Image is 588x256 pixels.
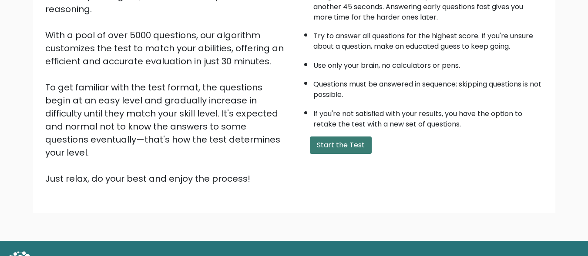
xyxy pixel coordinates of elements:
[313,75,543,100] li: Questions must be answered in sequence; skipping questions is not possible.
[313,56,543,71] li: Use only your brain, no calculators or pens.
[313,27,543,52] li: Try to answer all questions for the highest score. If you're unsure about a question, make an edu...
[313,104,543,130] li: If you're not satisfied with your results, you have the option to retake the test with a new set ...
[310,136,372,154] button: Start the Test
